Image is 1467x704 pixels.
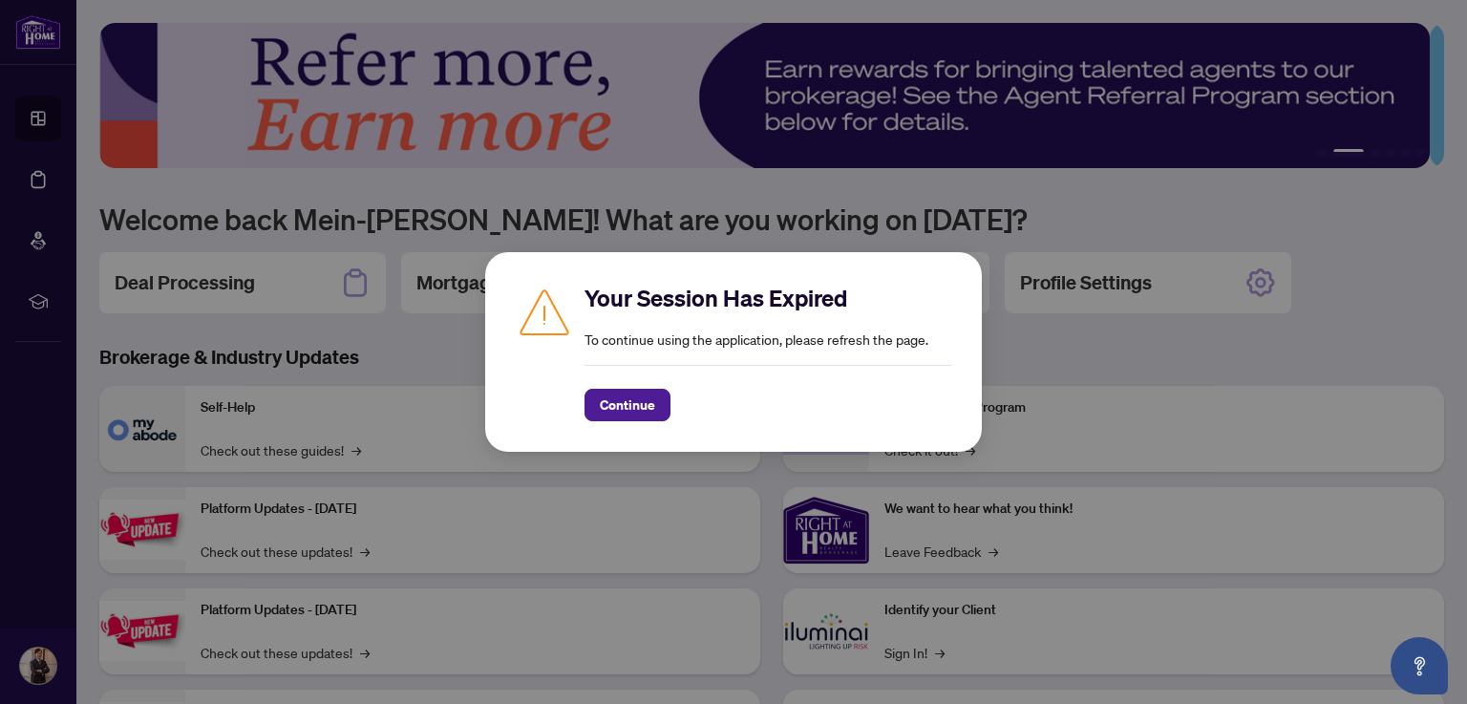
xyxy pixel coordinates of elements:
[585,283,951,313] h2: Your Session Has Expired
[585,283,951,421] div: To continue using the application, please refresh the page.
[1391,637,1448,694] button: Open asap
[600,390,655,420] span: Continue
[516,283,573,340] img: Caution icon
[585,389,670,421] button: Continue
